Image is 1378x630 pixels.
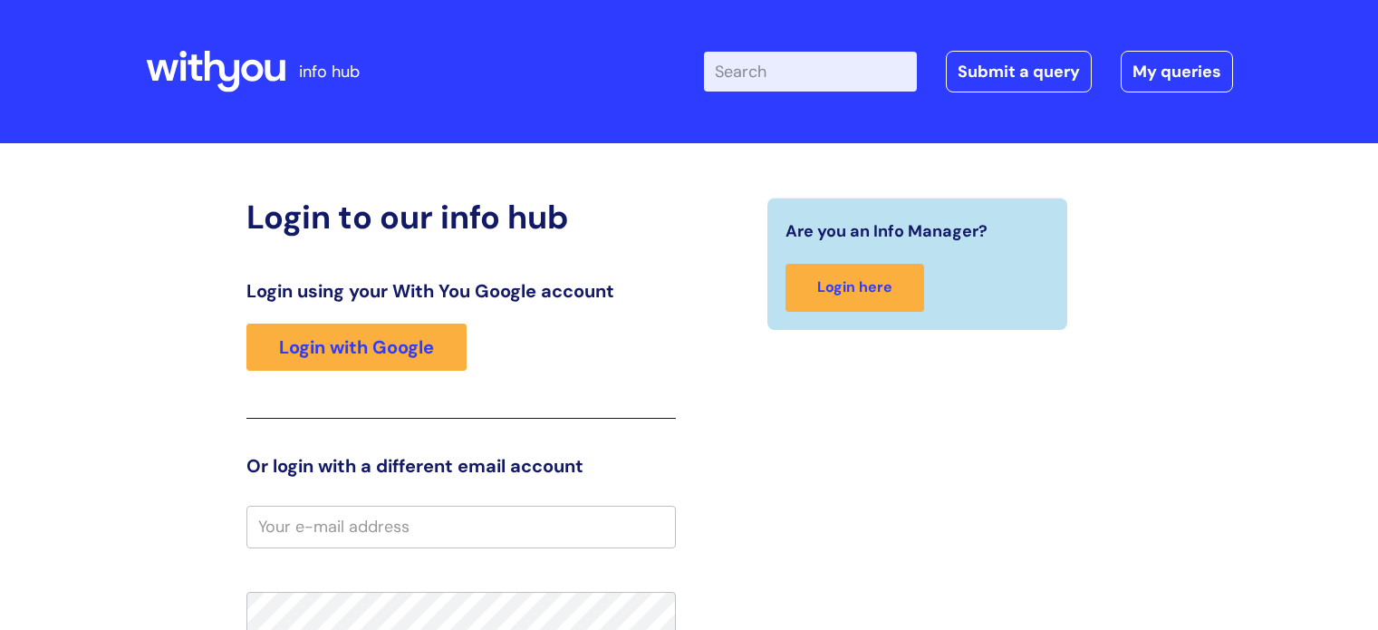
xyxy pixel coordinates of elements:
[785,264,924,312] a: Login here
[946,51,1092,92] a: Submit a query
[246,198,676,237] h2: Login to our info hub
[704,52,917,92] input: Search
[246,324,467,371] a: Login with Google
[1121,51,1233,92] a: My queries
[246,280,676,302] h3: Login using your With You Google account
[246,506,676,548] input: Your e-mail address
[246,455,676,477] h3: Or login with a different email account
[785,217,988,246] span: Are you an Info Manager?
[299,57,360,86] p: info hub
